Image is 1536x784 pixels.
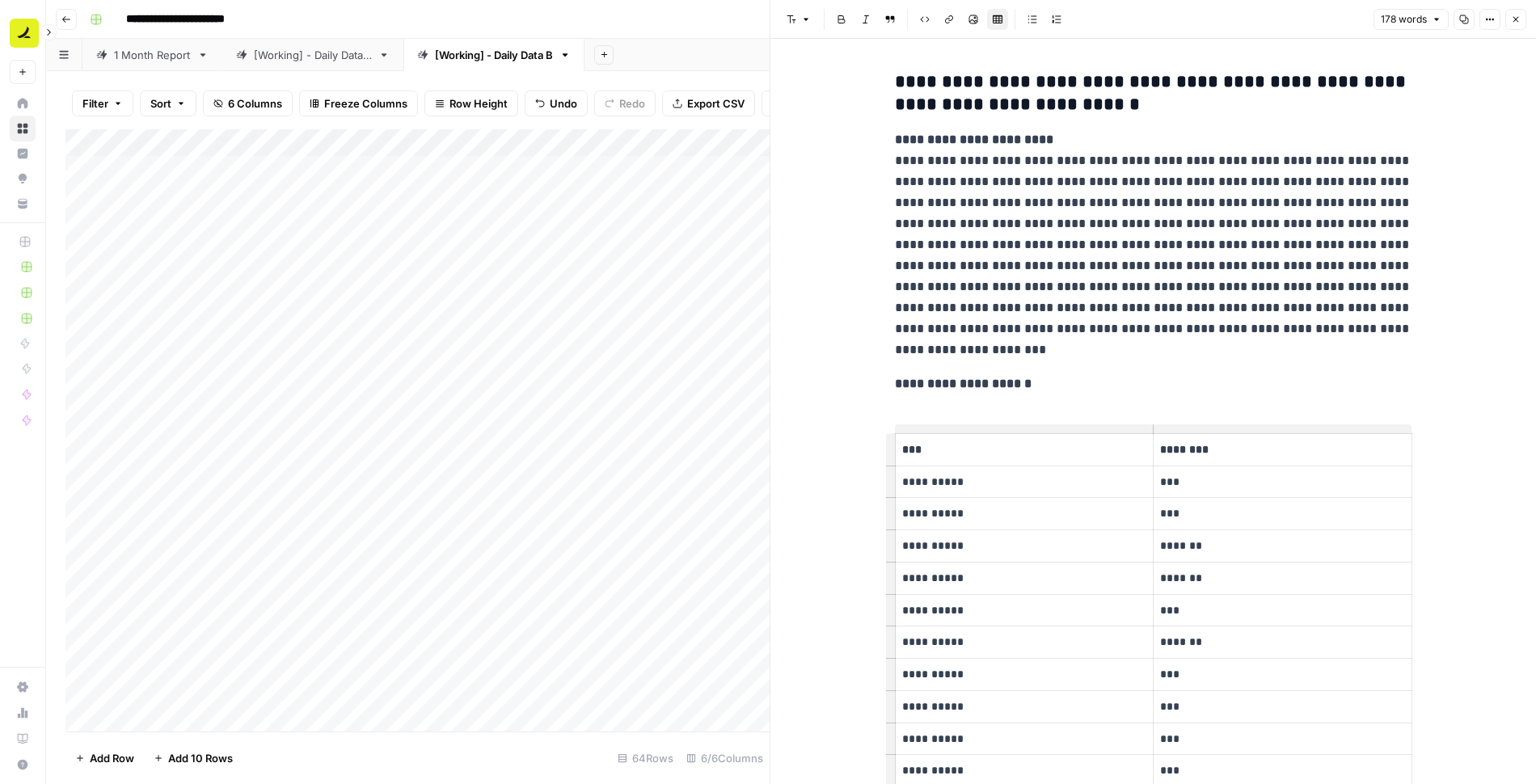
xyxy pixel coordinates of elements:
span: Row Height [449,95,508,112]
button: Add Row [65,745,144,771]
div: 6/6 Columns [680,745,770,771]
button: Filter [72,91,133,116]
button: Export CSV [662,91,755,116]
button: Freeze Columns [299,91,418,116]
span: Undo [550,95,577,112]
button: Add 10 Rows [144,745,243,771]
span: Freeze Columns [324,95,407,112]
a: Usage [10,700,36,726]
button: Sort [140,91,196,116]
span: 6 Columns [228,95,282,112]
a: Settings [10,674,36,700]
img: Ramp Logo [10,19,39,48]
button: Row Height [424,91,518,116]
a: [Working] - Daily Data B [403,39,584,71]
a: Opportunities [10,166,36,192]
span: Sort [150,95,171,112]
div: [Working] - Daily Data A [254,47,372,63]
button: Undo [525,91,588,116]
a: Browse [10,116,36,141]
button: Workspace: Ramp [10,13,36,53]
a: 1 Month Report [82,39,222,71]
a: Insights [10,141,36,166]
button: Redo [594,91,656,116]
span: Redo [619,95,645,112]
span: Add Row [90,750,134,766]
button: Help + Support [10,752,36,778]
button: 178 words [1374,9,1449,30]
a: Learning Hub [10,726,36,752]
a: [Working] - Daily Data A [222,39,403,71]
span: Filter [82,95,108,112]
span: 178 words [1381,12,1427,27]
div: [Working] - Daily Data B [435,47,553,63]
span: Add 10 Rows [168,750,233,766]
button: 6 Columns [203,91,293,116]
div: 64 Rows [611,745,680,771]
span: Export CSV [687,95,745,112]
div: 1 Month Report [114,47,191,63]
a: Home [10,91,36,116]
a: Your Data [10,191,36,217]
